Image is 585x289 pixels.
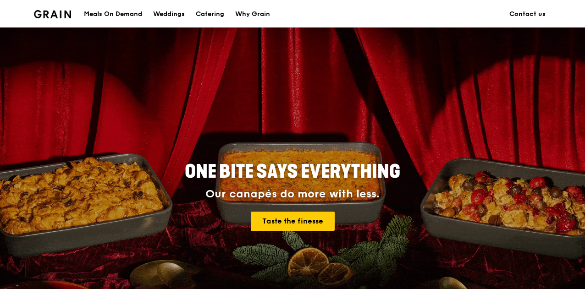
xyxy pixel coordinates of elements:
[235,0,270,28] div: Why Grain
[148,0,190,28] a: Weddings
[84,0,142,28] div: Meals On Demand
[230,0,276,28] a: Why Grain
[190,0,230,28] a: Catering
[504,0,551,28] a: Contact us
[34,10,71,18] img: Grain
[153,0,185,28] div: Weddings
[127,188,458,201] div: Our canapés do more with less.
[251,212,335,231] a: Taste the finesse
[196,0,224,28] div: Catering
[185,161,400,183] span: ONE BITE SAYS EVERYTHING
